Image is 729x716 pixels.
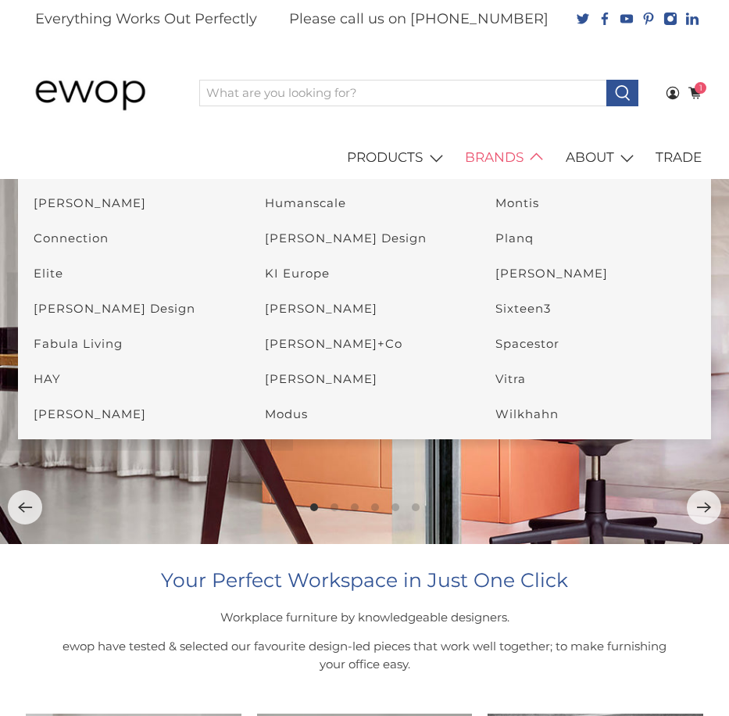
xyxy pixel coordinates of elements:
li: Page dot 6 [412,503,420,511]
a: TRADE [647,136,711,180]
a: PRODUCTS [338,136,456,180]
nav: main navigation [18,136,710,180]
button: Previous [8,490,42,524]
a: Vitra [495,371,526,386]
span: 1 [695,82,706,94]
a: Montis [495,195,539,210]
a: [PERSON_NAME] [265,371,377,386]
li: Page dot 1 [310,503,318,511]
a: Spacestor [495,336,559,351]
a: [PERSON_NAME] [34,195,146,210]
a: Humanscale [265,195,346,210]
a: ABOUT [556,136,647,180]
li: Page dot 5 [391,503,399,511]
a: Connection [34,231,109,245]
li: Page dot 3 [351,503,359,511]
a: [PERSON_NAME] Design [34,301,195,316]
a: 1 [688,86,702,100]
span: Your Perfect Workspace in Just One Click [161,568,568,592]
li: Page dot 4 [371,503,379,511]
button: Next [687,490,721,524]
a: Wilkhahn [495,406,559,421]
a: [PERSON_NAME] Design [265,231,427,245]
p: ewop have tested & selected our favourite design-led pieces that work well together; to make furn... [59,638,670,673]
p: Everything Works Out Perfectly [35,9,257,30]
a: HAY [34,371,61,386]
a: Modus [265,406,308,421]
p: Workplace furniture by knowledgeable designers. [59,609,670,627]
a: BRANDS [456,136,557,180]
p: Please call us on [PHONE_NUMBER] [289,9,549,30]
a: Planq [495,231,534,245]
a: Fabula Living [34,336,123,351]
a: [PERSON_NAME] [495,266,608,281]
a: [PERSON_NAME] [265,301,377,316]
a: [PERSON_NAME]+Co [265,336,402,351]
li: Page dot 2 [331,503,338,511]
a: Elite [34,266,63,281]
a: [PERSON_NAME] [34,406,146,421]
input: What are you looking for? [199,80,608,106]
a: Sixteen3 [495,301,551,316]
a: KI Europe [265,266,330,281]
